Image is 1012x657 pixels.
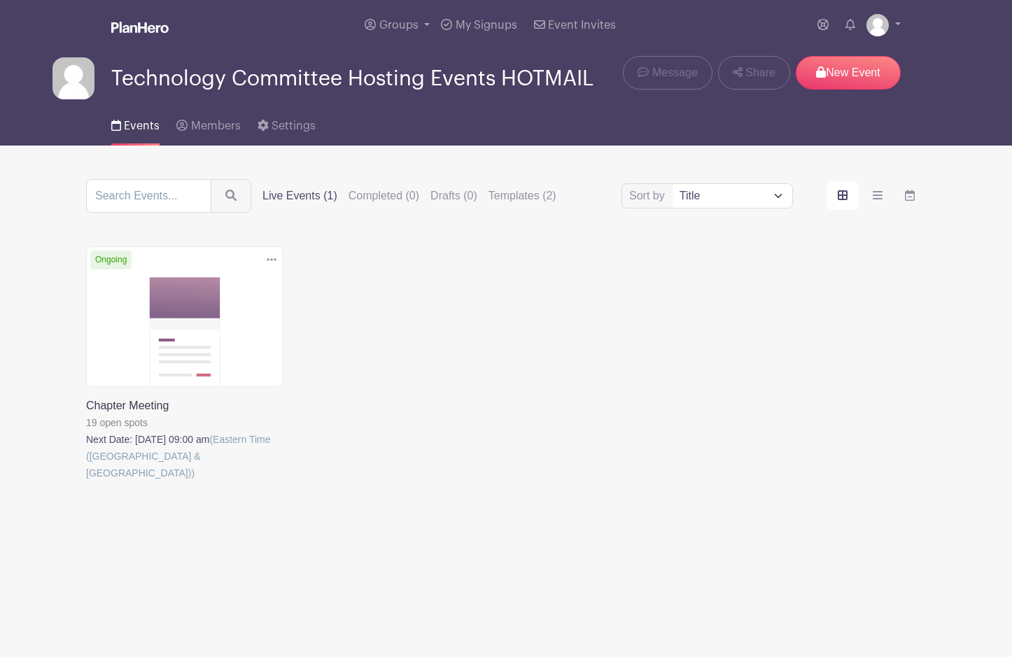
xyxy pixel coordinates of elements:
[262,188,556,204] div: filters
[258,101,316,146] a: Settings
[111,22,169,33] img: logo_white-6c42ec7e38ccf1d336a20a19083b03d10ae64f83f12c07503d8b9e83406b4c7d.svg
[124,120,160,132] span: Events
[86,179,211,213] input: Search Events...
[623,56,712,90] a: Message
[548,20,616,31] span: Event Invites
[111,67,593,90] span: Technology Committee Hosting Events HOTMAIL
[111,101,160,146] a: Events
[262,188,337,204] label: Live Events (1)
[718,56,790,90] a: Share
[796,56,901,90] p: New Event
[745,64,775,81] span: Share
[652,64,698,81] span: Message
[456,20,517,31] span: My Signups
[176,101,240,146] a: Members
[827,182,926,210] div: order and view
[866,14,889,36] img: default-ce2991bfa6775e67f084385cd625a349d9dcbb7a52a09fb2fda1e96e2d18dcdb.png
[489,188,556,204] label: Templates (2)
[272,120,316,132] span: Settings
[349,188,419,204] label: Completed (0)
[430,188,477,204] label: Drafts (0)
[191,120,241,132] span: Members
[629,188,669,204] label: Sort by
[379,20,419,31] span: Groups
[52,57,94,99] img: default-ce2991bfa6775e67f084385cd625a349d9dcbb7a52a09fb2fda1e96e2d18dcdb.png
